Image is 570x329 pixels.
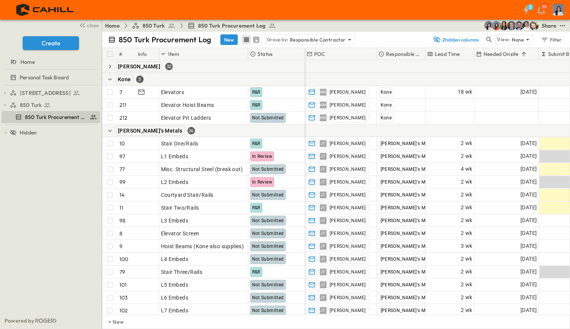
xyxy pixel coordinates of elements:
span: 850 Turk [142,22,165,29]
p: 8 [119,230,122,237]
button: row view [242,35,251,44]
span: Kone [118,76,131,82]
span: JT [321,310,325,310]
div: 26 [187,127,195,134]
span: L4 Embeds [161,255,189,263]
a: 850 Turk [132,22,175,29]
p: 9 [119,243,122,250]
button: Sort [520,50,528,58]
div: Info [136,48,159,60]
p: 30 [542,4,547,10]
span: [PERSON_NAME]'s Metals [381,205,436,210]
span: Hidden [20,129,37,136]
span: JT [321,297,325,298]
span: 2 wk [461,229,472,238]
span: [PERSON_NAME] [330,256,366,262]
span: R&R [252,269,260,275]
span: L6 Embeds [161,294,189,301]
span: Misc. Structural Steel (break out) [161,165,243,173]
p: None [512,36,524,43]
button: 2hidden columns [429,34,483,45]
img: 4f72bfc4efa7236828875bac24094a5ddb05241e32d018417354e964050affa1.png [9,2,82,18]
button: test [558,21,567,30]
h6: 3 [529,4,531,10]
p: Item [168,50,179,58]
span: [DATE] [520,280,537,289]
p: 212 [119,114,128,122]
div: table view [241,34,262,45]
p: 11 [119,204,123,212]
p: Needed Onsite [483,50,518,58]
span: close [87,22,99,29]
img: Jared Salin (jsalin@cahill-sf.com) [507,21,516,30]
span: Courtyard Stair/Rails [161,191,214,199]
div: 32 [165,63,173,70]
p: 850 Turk Procurement Log [119,34,211,45]
span: 2 wk [461,267,472,276]
span: In Review [252,179,273,185]
span: [PERSON_NAME]'s Metals [381,154,436,159]
span: L2 Embeds [161,178,189,186]
span: [DATE] [520,190,537,199]
span: Not Submitted [252,218,284,223]
span: JT [321,207,325,208]
span: [DATE] [520,88,537,96]
nav: breadcrumbs [105,22,280,29]
div: 850 Turktest [2,99,100,111]
span: 2 wk [461,203,472,212]
a: Personal Task Board [2,72,99,83]
div: Info [138,43,147,65]
div: [STREET_ADDRESS]test [2,87,100,99]
p: 101 [119,281,127,289]
span: L1 Embeds [161,153,189,160]
span: Home [20,58,35,66]
p: 100 [119,255,129,263]
p: 99 [119,178,125,186]
span: Not Submitted [252,282,284,287]
span: [STREET_ADDRESS] [20,89,71,97]
span: 850 Turk [20,101,42,109]
span: [PERSON_NAME] [330,269,366,275]
span: Elevator Hoist Beams [161,101,214,109]
div: 850 Turk Procurement Logtest [2,111,100,123]
span: 2 wk [461,216,472,225]
p: View: [497,36,510,44]
span: Elevator Pit Ladders [161,114,211,122]
span: Kone [381,90,392,95]
span: [PERSON_NAME] [330,307,366,314]
span: 850 Turk Procurement Log [25,113,87,121]
img: Daniel Esposito (desposito@cahill-sf.com) [530,21,539,30]
span: [DATE] [520,293,537,302]
span: [PERSON_NAME] [330,166,366,172]
img: Kim Bowen (kbowen@cahill-sf.com) [499,21,508,30]
span: Personal Task Board [20,74,69,81]
p: 98 [119,217,125,224]
span: R&R [252,90,260,95]
span: Not Submitted [252,295,284,300]
button: New [220,34,238,45]
span: 2 wk [461,280,472,289]
span: 2 wk [461,306,472,315]
span: Kone [381,102,392,108]
span: [DATE] [520,139,537,148]
span: L3 Embeds [161,217,189,224]
span: 2 wk [461,139,472,148]
span: Elevator Screen [161,230,200,237]
span: Stair Two/Rails [161,204,199,212]
span: 850 Turk Procurement Log [198,22,265,29]
span: L5 Embeds [161,281,189,289]
span: [PERSON_NAME] [330,141,366,147]
a: 850 Turk [10,100,99,110]
span: Not Submitted [252,256,284,262]
img: Casey Kasten (ckasten@cahill-sf.com) [514,21,524,30]
span: 2 wk [461,255,472,263]
span: [PERSON_NAME]'s Metals [381,282,436,287]
span: Stair Three/Rails [161,268,203,276]
span: 4 wk [461,165,472,173]
span: Not Submitted [252,167,284,172]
